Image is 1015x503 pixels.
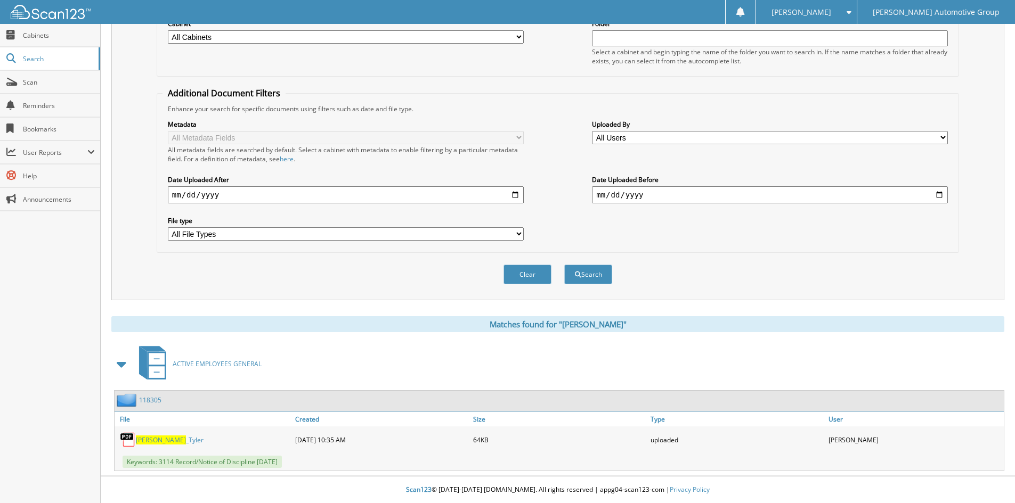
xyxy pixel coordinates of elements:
div: [DATE] 10:35 AM [293,429,470,450]
span: [PERSON_NAME] Automotive Group [873,9,1000,15]
span: Announcements [23,195,95,204]
span: Scan [23,78,95,87]
label: Metadata [168,120,524,129]
a: here [280,154,294,163]
a: Type [648,412,826,426]
span: Cabinets [23,31,95,40]
div: © [DATE]-[DATE] [DOMAIN_NAME]. All rights reserved | appg04-scan123-com | [101,477,1015,503]
img: PDF.png [120,432,136,448]
legend: Additional Document Filters [163,87,286,99]
iframe: Chat Widget [962,452,1015,503]
a: File [115,412,293,426]
div: Enhance your search for specific documents using filters such as date and file type. [163,104,953,113]
span: Keywords: 3114 Record/Notice of Discipline [DATE] [123,456,282,468]
span: Search [23,54,93,63]
span: Scan123 [406,485,432,494]
div: uploaded [648,429,826,450]
span: [PERSON_NAME] [136,435,186,444]
label: Date Uploaded Before [592,175,948,184]
div: Matches found for "[PERSON_NAME]" [111,316,1004,332]
button: Clear [504,265,551,284]
span: Bookmarks [23,125,95,134]
div: 64KB [470,429,648,450]
input: end [592,186,948,203]
a: ACTIVE EMPLOYEES GENERAL [133,343,262,385]
span: Help [23,171,95,180]
div: [PERSON_NAME] [826,429,1004,450]
span: ACTIVE EMPLOYEES GENERAL [173,359,262,368]
div: All metadata fields are searched by default. Select a cabinet with metadata to enable filtering b... [168,145,524,163]
button: Search [564,265,612,284]
a: Privacy Policy [670,485,710,494]
span: [PERSON_NAME] [772,9,831,15]
img: scan123-logo-white.svg [11,5,91,19]
div: Select a cabinet and begin typing the name of the folder you want to search in. If the name match... [592,47,948,65]
a: User [826,412,1004,426]
span: User Reports [23,148,87,157]
label: Uploaded By [592,120,948,129]
a: Size [470,412,648,426]
img: folder2.png [117,393,139,407]
a: Created [293,412,470,426]
input: start [168,186,524,203]
a: [PERSON_NAME]_Tyler [136,435,204,444]
label: File type [168,216,524,225]
span: Reminders [23,101,95,110]
a: 118305 [139,395,161,405]
label: Date Uploaded After [168,175,524,184]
